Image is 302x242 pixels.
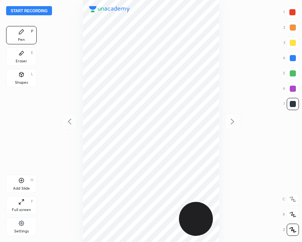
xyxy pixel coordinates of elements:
div: F [31,200,33,203]
div: Settings [14,229,29,233]
button: Start recording [6,6,52,15]
div: Full screen [12,208,31,212]
div: 5 [283,67,299,80]
div: 7 [283,98,299,110]
div: 6 [283,83,299,95]
div: Z [283,224,299,236]
div: E [31,51,33,55]
div: 1 [283,6,299,18]
img: logo.38c385cc.svg [89,6,130,12]
div: 3 [283,37,299,49]
div: Add Slide [13,187,30,190]
div: Eraser [16,59,27,63]
div: Shapes [15,81,28,84]
div: P [31,29,33,33]
div: H [31,178,33,182]
div: Pen [18,38,25,42]
div: C [283,193,299,205]
div: X [283,208,299,221]
div: 2 [283,21,299,34]
div: 4 [283,52,299,64]
div: L [31,72,33,76]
